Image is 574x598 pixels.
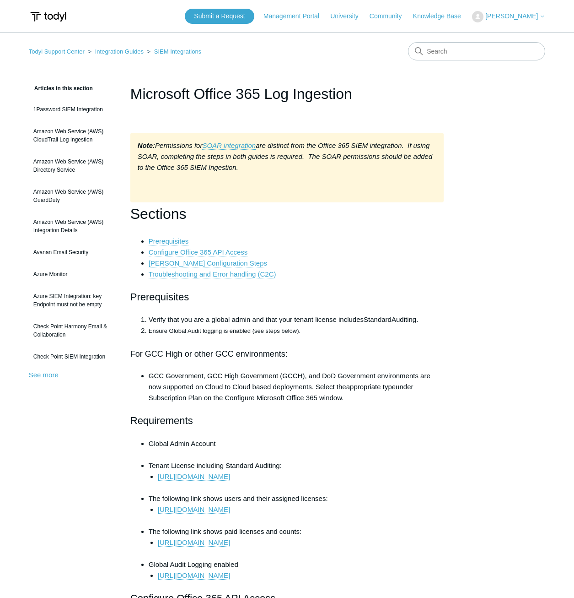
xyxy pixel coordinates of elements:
[149,327,300,334] span: Ensure Global Audit logging is enabled (see steps below).
[158,473,230,481] a: [URL][DOMAIN_NAME]
[138,141,203,149] em: Permissions for
[138,141,433,171] em: are distinct from the Office 365 SIEM integration. If using SOAR, completing the steps in both gu...
[416,315,418,323] span: .
[149,315,364,323] span: Verify that you are a global admin and that your tenant license includes
[330,11,367,21] a: University
[130,83,444,105] h1: Microsoft Office 365 Log Ingestion
[408,42,545,60] input: Search
[29,153,117,179] a: Amazon Web Service (AWS) Directory Service
[29,266,117,283] a: Azure Monitor
[263,11,328,21] a: Management Portal
[149,248,248,256] a: Configure Office 365 API Access
[485,12,538,20] span: [PERSON_NAME]
[158,571,230,580] a: [URL][DOMAIN_NAME]
[29,318,117,343] a: Check Point Harmony Email & Collaboration
[346,383,396,391] span: appropriate type
[149,372,430,391] span: GCC Government, GCC High Government (GCCH), and DoD Government environments are now supported on ...
[149,270,276,278] a: Troubleshooting and Error handling (C2C)
[29,348,117,365] a: Check Point SIEM Integration
[185,9,254,24] a: Submit a Request
[149,559,444,581] li: Global Audit Logging enabled
[29,48,86,55] li: Todyl Support Center
[145,48,202,55] li: SIEM Integrations
[86,48,145,55] li: Integration Guides
[472,11,545,22] button: [PERSON_NAME]
[95,48,144,55] a: Integration Guides
[149,526,444,559] li: The following link shows paid licenses and counts:
[370,11,411,21] a: Community
[149,259,267,267] a: [PERSON_NAME] Configuration Steps
[130,413,444,429] h2: Requirements
[392,315,416,323] span: Auditing
[130,349,288,359] span: For GCC High or other GCC environments:
[29,48,85,55] a: Todyl Support Center
[29,85,93,92] span: Articles in this section
[149,237,189,245] a: Prerequisites
[29,123,117,148] a: Amazon Web Service (AWS) CloudTrail Log Ingestion
[154,48,201,55] a: SIEM Integrations
[158,506,230,514] a: [URL][DOMAIN_NAME]
[29,371,59,379] a: See more
[130,202,444,226] h1: Sections
[149,493,444,526] li: The following link shows users and their assigned licenses:
[130,289,444,305] h2: Prerequisites
[364,315,392,323] span: Standard
[138,141,155,149] strong: Note:
[29,288,117,313] a: Azure SIEM Integration: key Endpoint must not be empty
[158,538,230,547] a: [URL][DOMAIN_NAME]
[413,11,470,21] a: Knowledge Base
[202,141,256,149] em: SOAR integration
[149,460,444,493] li: Tenant License including Standard Auditing:
[29,183,117,209] a: Amazon Web Service (AWS) GuardDuty
[29,213,117,239] a: Amazon Web Service (AWS) Integration Details
[149,438,444,460] li: Global Admin Account
[202,141,256,150] a: SOAR integration
[29,8,68,25] img: Todyl Support Center Help Center home page
[29,244,117,261] a: Avanan Email Security
[29,101,117,118] a: 1Password SIEM Integration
